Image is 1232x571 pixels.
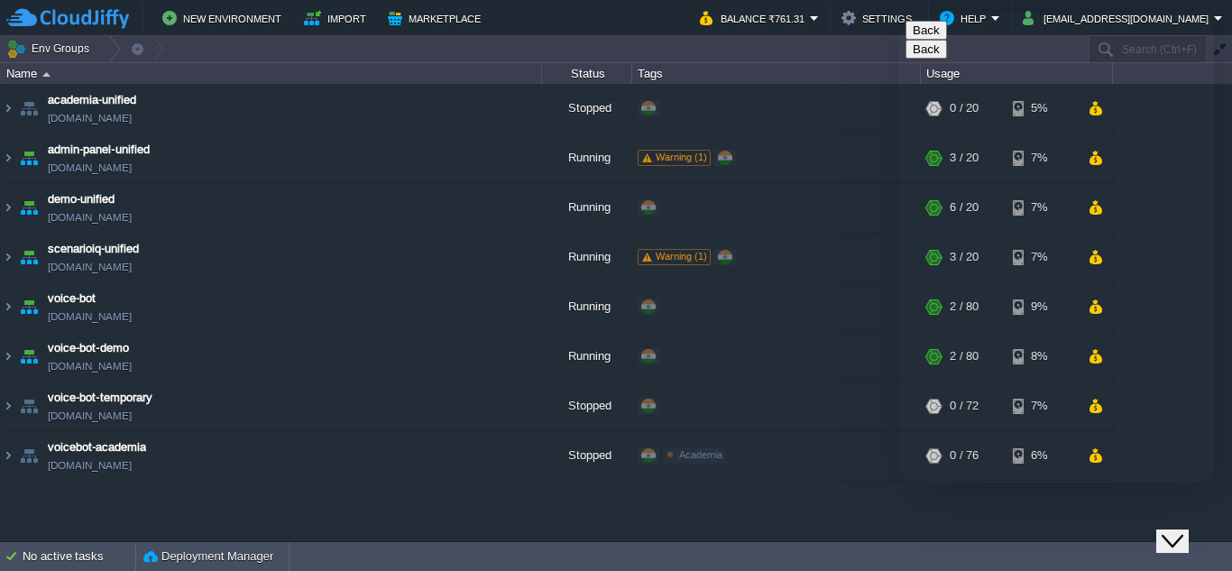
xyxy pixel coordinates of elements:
[48,190,115,208] a: demo-unified
[898,14,1214,483] iframe: chat widget
[48,357,132,375] a: [DOMAIN_NAME]
[1,183,15,232] img: AMDAwAAAACH5BAEAAAAALAAAAAABAAEAAAICRAEAOw==
[6,7,129,30] img: CloudJiffy
[143,548,273,566] button: Deployment Manager
[1,282,15,331] img: AMDAwAAAACH5BAEAAAAALAAAAAABAAEAAAICRAEAOw==
[388,7,486,29] button: Marketplace
[48,456,132,474] a: [DOMAIN_NAME]
[633,63,920,84] div: Tags
[48,208,132,226] a: [DOMAIN_NAME]
[16,134,41,182] img: AMDAwAAAACH5BAEAAAAALAAAAAABAAEAAAICRAEAOw==
[16,84,41,133] img: AMDAwAAAACH5BAEAAAAALAAAAAABAAEAAAICRAEAOw==
[542,183,632,232] div: Running
[543,63,631,84] div: Status
[1,382,15,430] img: AMDAwAAAACH5BAEAAAAALAAAAAABAAEAAAICRAEAOw==
[162,7,287,29] button: New Environment
[48,258,132,276] a: [DOMAIN_NAME]
[48,438,146,456] a: voicebot-academia
[16,282,41,331] img: AMDAwAAAACH5BAEAAAAALAAAAAABAAEAAAICRAEAOw==
[542,382,632,430] div: Stopped
[679,449,722,460] span: Academia
[1,134,15,182] img: AMDAwAAAACH5BAEAAAAALAAAAAABAAEAAAICRAEAOw==
[1023,7,1214,29] button: [EMAIL_ADDRESS][DOMAIN_NAME]
[1,233,15,281] img: AMDAwAAAACH5BAEAAAAALAAAAAABAAEAAAICRAEAOw==
[48,407,132,425] a: [DOMAIN_NAME]
[304,7,372,29] button: Import
[48,109,132,127] a: [DOMAIN_NAME]
[656,251,707,262] span: Warning (1)
[542,233,632,281] div: Running
[1,84,15,133] img: AMDAwAAAACH5BAEAAAAALAAAAAABAAEAAAICRAEAOw==
[16,382,41,430] img: AMDAwAAAACH5BAEAAAAALAAAAAABAAEAAAICRAEAOw==
[1156,499,1214,553] iframe: chat widget
[656,152,707,162] span: Warning (1)
[48,308,132,326] a: [DOMAIN_NAME]
[542,282,632,331] div: Running
[542,332,632,381] div: Running
[542,431,632,480] div: Stopped
[23,542,135,571] div: No active tasks
[700,7,810,29] button: Balance ₹761.31
[542,134,632,182] div: Running
[48,240,139,258] a: scenarioiq-unified
[42,72,51,77] img: AMDAwAAAACH5BAEAAAAALAAAAAABAAEAAAICRAEAOw==
[940,7,991,29] button: Help
[2,63,541,84] div: Name
[48,141,150,159] a: admin-panel-unified
[16,431,41,480] img: AMDAwAAAACH5BAEAAAAALAAAAAABAAEAAAICRAEAOw==
[16,233,41,281] img: AMDAwAAAACH5BAEAAAAALAAAAAABAAEAAAICRAEAOw==
[6,36,96,61] button: Env Groups
[1,332,15,381] img: AMDAwAAAACH5BAEAAAAALAAAAAABAAEAAAICRAEAOw==
[16,183,41,232] img: AMDAwAAAACH5BAEAAAAALAAAAAABAAEAAAICRAEAOw==
[48,159,132,177] a: [DOMAIN_NAME]
[48,91,136,109] a: academia-unified
[48,339,129,357] a: voice-bot-demo
[841,7,917,29] button: Settings
[1,431,15,480] img: AMDAwAAAACH5BAEAAAAALAAAAAABAAEAAAICRAEAOw==
[16,332,41,381] img: AMDAwAAAACH5BAEAAAAALAAAAAABAAEAAAICRAEAOw==
[48,389,152,407] a: voice-bot-temporary
[542,84,632,133] div: Stopped
[48,290,96,308] a: voice-bot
